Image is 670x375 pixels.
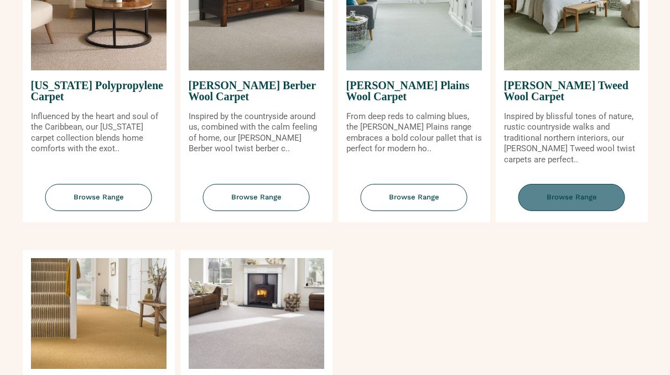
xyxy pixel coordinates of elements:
span: [PERSON_NAME] Tweed Wool Carpet [504,70,640,111]
span: Browse Range [45,184,152,211]
p: Inspired by the countryside around us, combined with the calm feeling of home, our [PERSON_NAME] ... [189,111,324,155]
p: From deep reds to calming blues, the [PERSON_NAME] Plains range embraces a bold colour pallet tha... [346,111,482,155]
span: [PERSON_NAME] Plains Wool Carpet [346,70,482,111]
p: Inspired by blissful tones of nature, rustic countryside walks and traditional northern interiors... [504,111,640,166]
span: [US_STATE] Polypropylene Carpet [31,70,167,111]
p: Influenced by the heart and soul of the Caribbean, our [US_STATE] carpet collection blends home c... [31,111,167,155]
img: Tomkinson Twist Wool Twist Carpet [189,258,324,369]
span: [PERSON_NAME] Berber Wool Carpet [189,70,324,111]
span: Browse Range [203,184,310,211]
a: Browse Range [180,184,333,222]
a: Browse Range [23,184,175,222]
span: Browse Range [518,184,625,211]
img: Tomkinson Twist Stripe Carpet [31,258,167,369]
a: Browse Range [338,184,490,222]
a: Browse Range [496,184,648,222]
span: Browse Range [361,184,468,211]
